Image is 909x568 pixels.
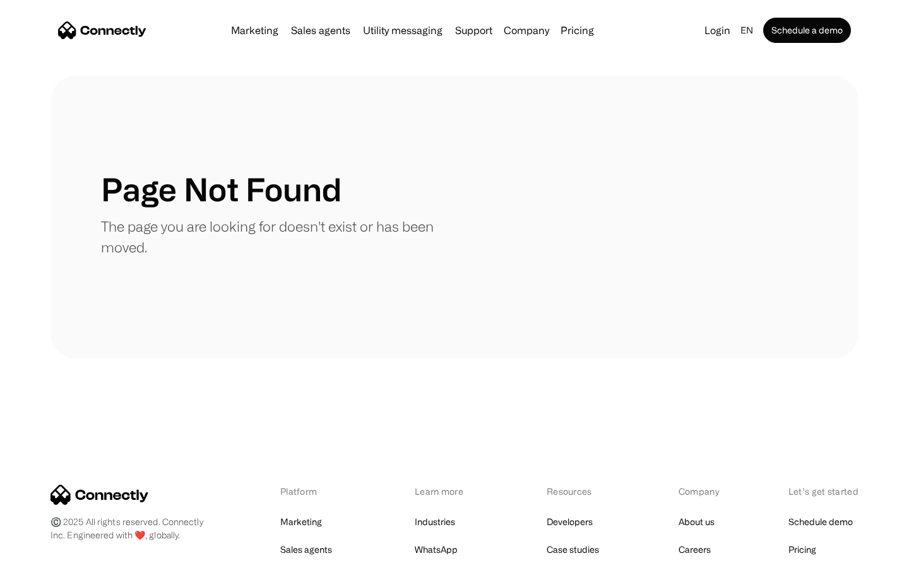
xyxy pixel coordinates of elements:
[504,21,549,39] div: Company
[415,485,481,498] div: Learn more
[280,513,322,531] a: Marketing
[788,513,853,531] a: Schedule demo
[13,545,76,564] aside: Language selected: English
[101,216,454,257] p: The page you are looking for doesn't exist or has been moved.
[450,25,497,35] a: Support
[101,170,342,208] h1: Page Not Found
[415,541,458,559] a: WhatsApp
[679,541,711,559] a: Careers
[555,25,599,35] a: Pricing
[788,541,816,559] a: Pricing
[280,485,349,498] div: Platform
[415,513,455,531] a: Industries
[358,25,448,35] a: Utility messaging
[547,513,593,531] a: Developers
[280,541,332,559] a: Sales agents
[740,21,753,39] div: en
[547,541,599,559] a: Case studies
[763,18,851,43] a: Schedule a demo
[226,25,283,35] a: Marketing
[286,25,355,35] a: Sales agents
[788,485,858,498] div: Let’s get started
[679,485,723,498] div: Company
[679,513,715,531] a: About us
[547,485,613,498] div: Resources
[25,546,76,564] ul: Language list
[699,21,735,39] a: Login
